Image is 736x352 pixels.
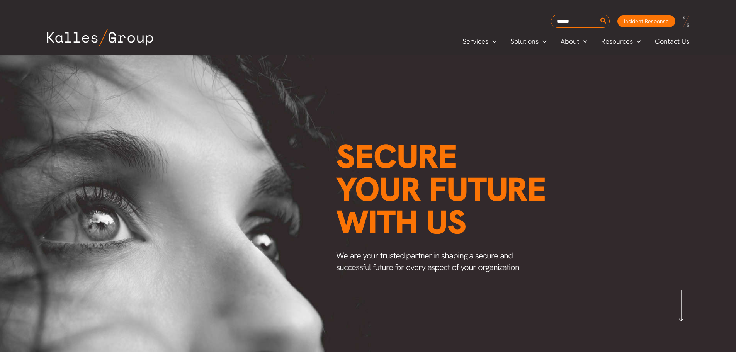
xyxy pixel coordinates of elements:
[456,36,503,47] a: ServicesMenu Toggle
[594,36,648,47] a: ResourcesMenu Toggle
[539,36,547,47] span: Menu Toggle
[561,36,579,47] span: About
[633,36,641,47] span: Menu Toggle
[503,36,554,47] a: SolutionsMenu Toggle
[456,35,697,48] nav: Primary Site Navigation
[336,135,546,243] span: Secure your future with us
[599,15,609,27] button: Search
[601,36,633,47] span: Resources
[554,36,594,47] a: AboutMenu Toggle
[655,36,689,47] span: Contact Us
[617,15,675,27] a: Incident Response
[510,36,539,47] span: Solutions
[336,250,519,273] span: We are your trusted partner in shaping a secure and successful future for every aspect of your or...
[648,36,697,47] a: Contact Us
[488,36,496,47] span: Menu Toggle
[47,29,153,46] img: Kalles Group
[579,36,587,47] span: Menu Toggle
[462,36,488,47] span: Services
